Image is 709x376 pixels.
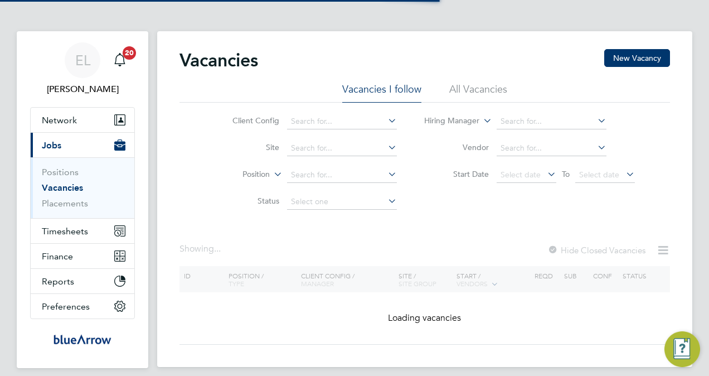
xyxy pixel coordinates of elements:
label: Status [215,196,279,206]
span: EL [75,53,90,68]
a: 20 [109,42,131,78]
h2: Vacancies [179,49,258,71]
a: Go to home page [30,330,135,348]
label: Vendor [425,142,489,152]
label: Hiring Manager [415,115,479,127]
li: Vacancies I follow [342,83,421,103]
div: Jobs [31,157,134,218]
span: Jobs [42,140,61,151]
button: Timesheets [31,219,134,243]
a: Vacancies [42,182,83,193]
img: bluearrow-logo-retina.png [54,330,111,348]
span: Preferences [42,301,90,312]
a: EL[PERSON_NAME] [30,42,135,96]
span: Select date [579,170,619,180]
button: Reports [31,269,134,293]
input: Search for... [287,141,397,156]
span: To [559,167,573,181]
button: Finance [31,244,134,268]
button: Jobs [31,133,134,157]
a: Positions [42,167,79,177]
span: 20 [123,46,136,60]
input: Search for... [287,114,397,129]
input: Search for... [497,141,606,156]
label: Position [206,169,270,180]
a: Placements [42,198,88,209]
span: Network [42,115,77,126]
button: Engage Resource Center [664,331,700,367]
label: Client Config [215,115,279,126]
span: Select date [501,170,541,180]
button: New Vacancy [604,49,670,67]
li: All Vacancies [449,83,507,103]
label: Site [215,142,279,152]
span: ... [214,243,221,254]
nav: Main navigation [17,31,148,368]
input: Search for... [287,167,397,183]
input: Search for... [497,114,606,129]
input: Select one [287,194,397,210]
span: Finance [42,251,73,262]
span: Eric Lai [30,83,135,96]
span: Timesheets [42,226,88,237]
label: Start Date [425,169,489,179]
button: Preferences [31,294,134,319]
span: Reports [42,276,74,287]
label: Hide Closed Vacancies [547,245,645,256]
div: Showing [179,243,223,255]
button: Network [31,108,134,132]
